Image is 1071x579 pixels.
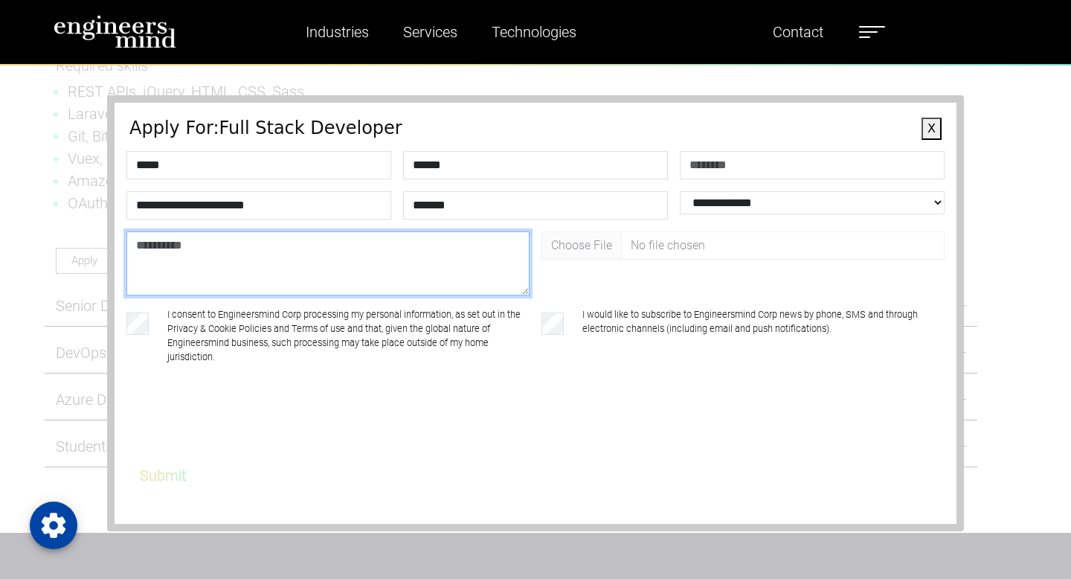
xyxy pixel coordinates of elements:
[922,118,942,140] button: X
[767,15,829,49] a: Contact
[300,15,375,49] a: Industries
[129,118,942,139] h4: Apply For: Full Stack Developer
[582,307,945,365] label: I would like to subscribe to Engineersmind Corp news by phone, SMS and through electronic channel...
[54,15,176,48] img: logo
[129,402,356,460] iframe: reCAPTCHA
[397,15,463,49] a: Services
[167,307,530,365] label: I consent to Engineersmind Corp processing my personal information, as set out in the Privacy & C...
[486,15,582,49] a: Technologies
